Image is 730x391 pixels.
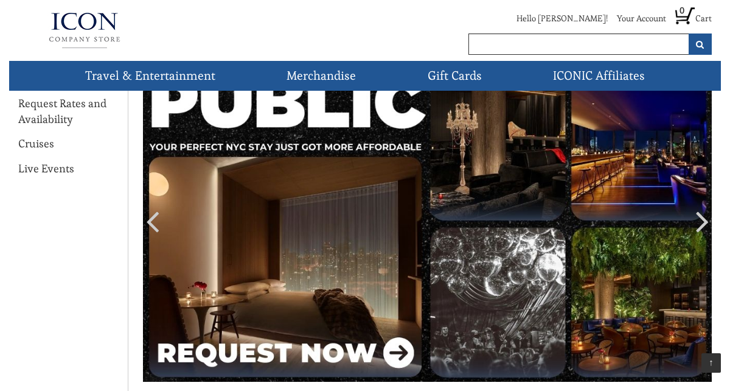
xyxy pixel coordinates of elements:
[701,353,721,373] a: ↑
[548,61,650,91] a: ICONIC Affiliates
[675,13,712,24] a: 0 Cart
[143,66,712,382] img: Public NY 2025
[617,13,666,24] a: Your Account
[18,136,54,152] a: Cruises
[282,61,361,91] a: Merchandise
[18,161,74,177] a: Live Events
[507,12,608,30] li: Hello [PERSON_NAME]!
[18,96,119,127] a: Request Rates and Availability
[423,61,487,91] a: Gift Cards
[80,61,220,91] a: Travel & Entertainment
